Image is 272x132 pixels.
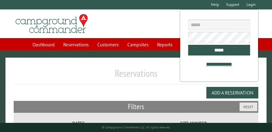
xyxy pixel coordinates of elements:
a: Dashboard [29,39,58,50]
h2: Filters [14,101,259,112]
a: Campsites [124,39,152,50]
h1: Reservations [14,67,259,84]
img: Campground Commander [14,12,90,36]
label: Site Number [137,120,250,127]
small: © Campground Commander LLC. All rights reserved. [102,125,170,129]
a: Reports [153,39,176,50]
a: Reservations [60,39,92,50]
label: Dates [22,120,135,127]
button: Add a Reservation [206,87,258,98]
a: Account [177,39,201,50]
a: Customers [94,39,122,50]
button: Reset [239,102,257,111]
